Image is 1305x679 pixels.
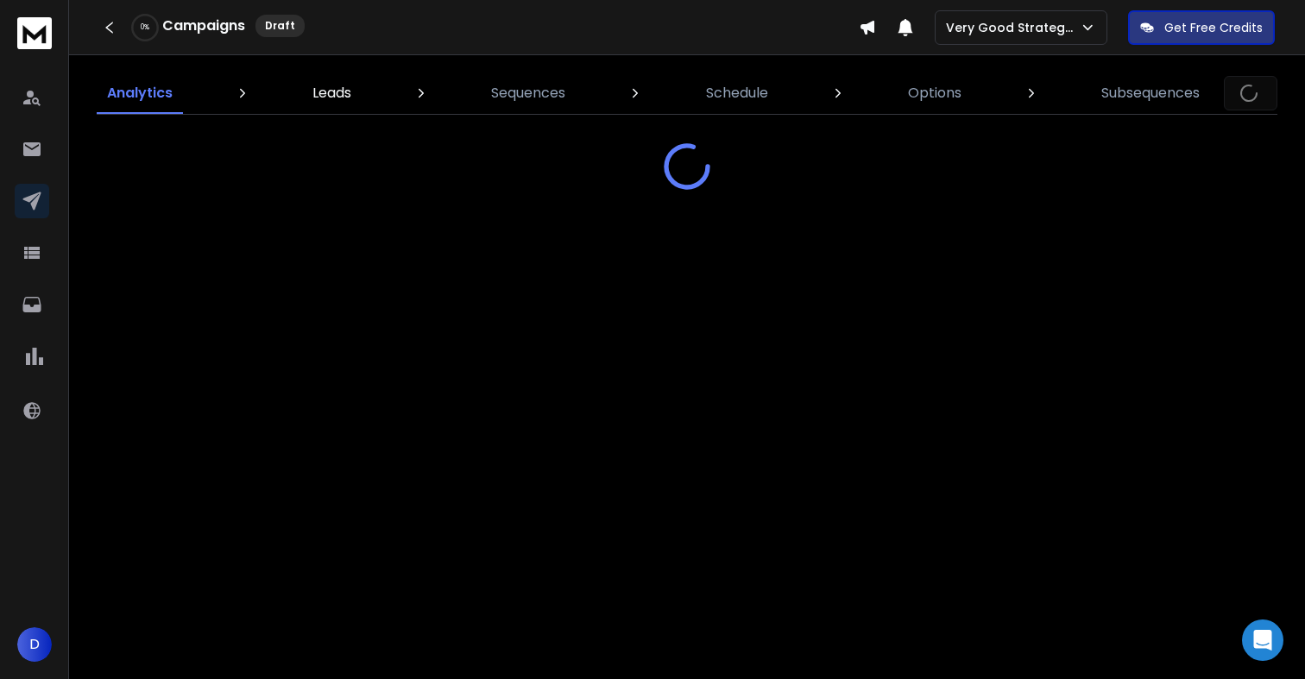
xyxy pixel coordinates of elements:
[312,83,351,104] p: Leads
[17,17,52,49] img: logo
[17,627,52,662] button: D
[491,83,565,104] p: Sequences
[302,72,362,114] a: Leads
[255,15,305,37] div: Draft
[898,72,972,114] a: Options
[481,72,576,114] a: Sequences
[1101,83,1200,104] p: Subsequences
[107,83,173,104] p: Analytics
[141,22,149,33] p: 0 %
[908,83,961,104] p: Options
[946,19,1080,36] p: Very Good Strategies
[97,72,183,114] a: Analytics
[1242,619,1283,661] div: Open Intercom Messenger
[1128,10,1275,45] button: Get Free Credits
[1164,19,1263,36] p: Get Free Credits
[696,72,779,114] a: Schedule
[1091,72,1210,114] a: Subsequences
[162,16,245,36] h1: Campaigns
[706,83,768,104] p: Schedule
